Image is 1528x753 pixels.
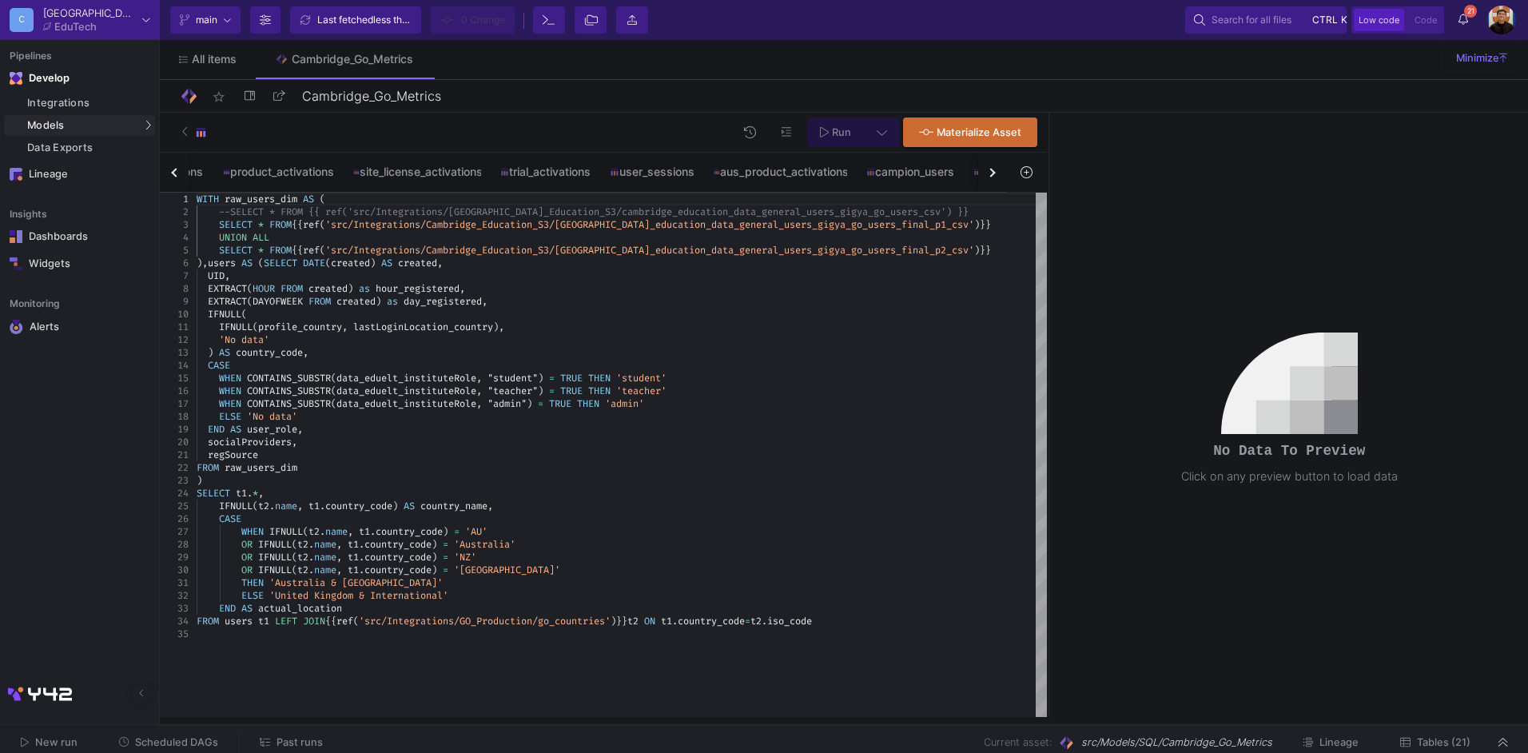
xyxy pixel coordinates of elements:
span: "student" [487,372,538,384]
span: created [336,295,376,308]
span: ( [253,500,258,512]
span: , [348,525,353,538]
img: SQL-Model type child icon [195,126,207,138]
span: ), [197,257,208,269]
span: t1 [236,487,247,500]
span: IFNULL [208,308,241,321]
span: name [314,564,336,576]
span: ) [527,397,532,410]
div: 27 [160,525,189,538]
span: main [196,8,217,32]
span: name [275,500,297,512]
span: FROM [197,461,219,474]
span: ) [348,282,353,295]
div: [GEOGRAPHIC_DATA] [43,8,136,18]
span: day_registered [404,295,482,308]
span: user_role [247,423,297,436]
span: data_eduelt_instituteRole [336,397,476,410]
span: ) [974,244,980,257]
span: t2 [297,538,308,551]
span: AS [230,423,241,436]
span: . [269,500,275,512]
span: created [308,282,348,295]
div: Alerts [30,320,133,334]
span: ( [292,551,297,564]
span: ( [331,384,336,397]
span: "teacher" [487,384,538,397]
span: , [476,384,482,397]
span: WHEN [241,525,264,538]
span: CONTAINS_SUBSTR [247,384,331,397]
span: , [336,538,342,551]
span: t1 [359,525,370,538]
span: Low code [1359,14,1399,26]
div: Click on any preview button to load data [1181,468,1398,485]
span: THEN [577,397,599,410]
span: CONTAINS_SUBSTR [247,397,331,410]
span: EXTRACT [208,282,247,295]
span: IFNULL [258,564,292,576]
span: THEN [588,372,611,384]
div: 8 [160,282,189,295]
div: 25 [160,500,189,512]
div: campion_users [866,165,955,178]
span: , [482,295,487,308]
img: no-data.svg [1221,333,1358,434]
div: Develop [29,72,53,85]
span: ) [432,551,437,564]
span: AS [219,346,230,359]
mat-expansion-panel-header: Navigation iconDevelop [4,66,155,91]
span: WHEN [219,397,241,410]
span: ( [331,372,336,384]
img: Navigation icon [10,168,22,181]
span: country_code [364,551,432,564]
div: 24 [160,487,189,500]
span: OR [241,538,253,551]
span: = [454,525,460,538]
span: created [398,257,437,269]
span: , [487,500,493,512]
span: --SELECT * FROM {{ ref('src/Integrations/[GEOGRAPHIC_DATA] [219,205,543,218]
span: Models [27,119,65,132]
span: ( [303,525,308,538]
span: ( [258,257,264,269]
span: , [292,436,297,448]
div: trial_activations [500,165,591,178]
span: SELECT [264,257,297,269]
span: WHEN [219,384,241,397]
img: Navigation icon [10,320,23,334]
img: Navigation icon [10,72,22,85]
div: 9 [160,295,189,308]
span: 'admin' [605,397,644,410]
span: country_code [236,346,303,359]
span: }} [980,244,991,257]
span: SELECT [219,244,253,257]
span: 'No data' [219,333,269,346]
span: END [208,423,225,436]
div: Data Exports [27,141,151,154]
span: , [258,487,264,500]
span: {{ [292,244,303,257]
span: less than a minute ago [373,14,473,26]
span: name [314,538,336,551]
span: t2 [258,500,269,512]
div: Integrations [27,97,151,110]
div: 11 [160,321,189,333]
span: , [342,321,348,333]
span: 'teacher' [616,384,667,397]
div: Last fetched [317,8,413,32]
span: _education_data_general_users_gigya_go_users_final [650,218,929,231]
span: 21 [1464,5,1477,18]
span: ( [247,282,253,295]
div: 19 [160,423,189,436]
span: ( [331,397,336,410]
div: 18 [160,410,189,423]
span: TRUE [560,372,583,384]
span: AS [381,257,392,269]
span: IFNULL [258,551,292,564]
span: Scheduled DAGs [135,736,218,748]
div: boxofbooks_users [973,165,1078,178]
span: = [443,538,448,551]
span: . [308,564,314,576]
span: , [336,551,342,564]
